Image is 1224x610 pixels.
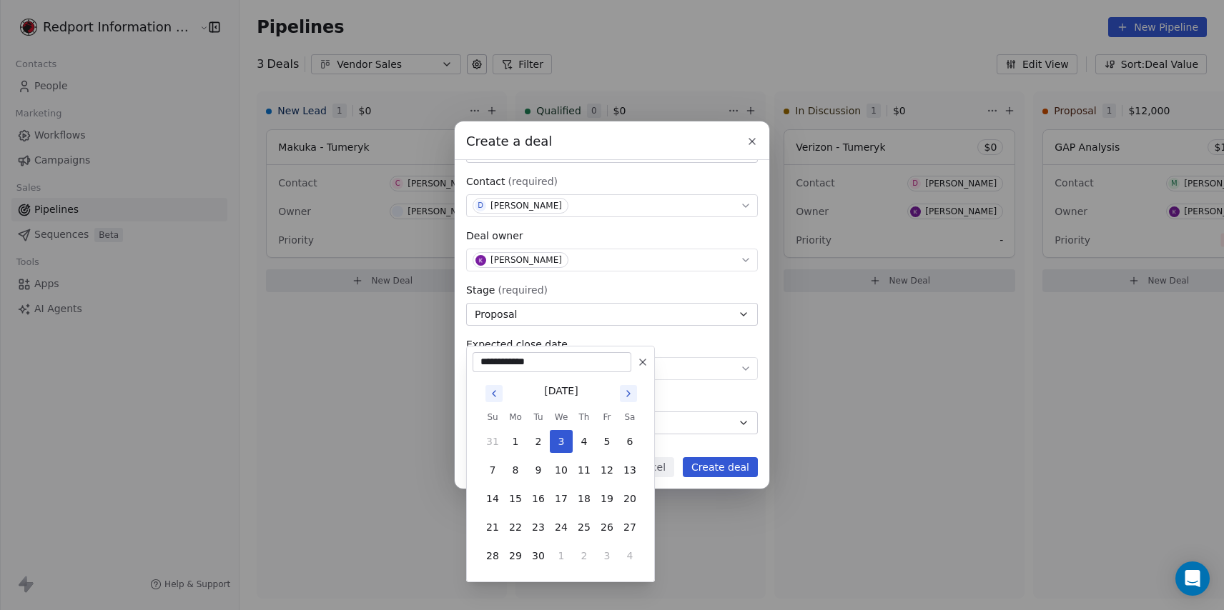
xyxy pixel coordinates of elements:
button: 29 [504,544,527,567]
button: 22 [504,516,527,539]
th: Monday [504,410,527,424]
button: 30 [527,544,550,567]
button: 4 [618,544,641,567]
button: 6 [618,430,641,453]
button: Go to next month [618,384,638,404]
button: 8 [504,459,527,481]
button: 25 [573,516,596,539]
button: 9 [527,459,550,481]
button: 15 [504,487,527,510]
th: Tuesday [527,410,550,424]
button: 4 [573,430,596,453]
button: 28 [481,544,504,567]
button: 11 [573,459,596,481]
th: Friday [596,410,618,424]
button: 18 [573,487,596,510]
button: Go to previous month [484,384,504,404]
th: Wednesday [550,410,573,424]
th: Thursday [573,410,596,424]
button: 2 [573,544,596,567]
button: 3 [550,430,573,453]
button: 31 [481,430,504,453]
button: 21 [481,516,504,539]
th: Sunday [481,410,504,424]
button: 13 [618,459,641,481]
button: 5 [596,430,618,453]
button: 19 [596,487,618,510]
button: 1 [504,430,527,453]
th: Saturday [618,410,641,424]
button: 14 [481,487,504,510]
button: 27 [618,516,641,539]
button: 24 [550,516,573,539]
button: 20 [618,487,641,510]
button: 2 [527,430,550,453]
button: 1 [550,544,573,567]
button: 23 [527,516,550,539]
button: 26 [596,516,618,539]
button: 16 [527,487,550,510]
button: 3 [596,544,618,567]
button: 17 [550,487,573,510]
button: 12 [596,459,618,481]
button: 7 [481,459,504,481]
button: 10 [550,459,573,481]
div: [DATE] [544,384,578,399]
